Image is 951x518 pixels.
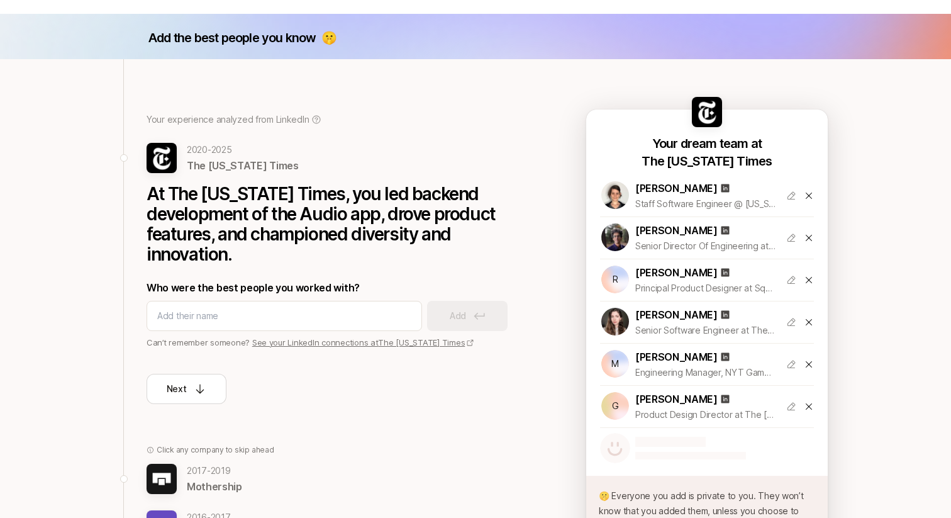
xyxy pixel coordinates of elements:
[692,97,722,127] img: 687a34b2_7ddc_43bc_9880_a22941ca4704.jpg
[147,112,309,127] p: Your experience analyzed from LinkedIn
[147,279,524,296] p: Who were the best people you worked with?
[635,407,776,422] p: Product Design Director at The [US_STATE] Times
[167,381,187,397] p: Next
[635,365,776,380] p: Engineering Manager, NYT Games - New Products
[635,307,718,323] p: [PERSON_NAME]
[635,196,776,211] p: Staff Software Engineer @ [US_STATE] Times | Full-Stack Development for Publishing CMS
[635,323,776,338] p: Senior Software Engineer at The [US_STATE] Times
[635,349,718,365] p: [PERSON_NAME]
[252,337,475,347] a: See your LinkedIn connections atThe [US_STATE] Times
[157,444,274,456] p: Click any company to skip ahead
[635,180,718,196] p: [PERSON_NAME]
[612,398,619,414] p: G
[321,29,336,47] p: 🤫
[635,391,718,407] p: [PERSON_NAME]
[157,308,411,324] input: Add their name
[635,264,718,281] p: [PERSON_NAME]
[613,272,618,287] p: R
[635,281,776,296] p: Principal Product Designer at Square
[147,143,177,173] img: 687a34b2_7ddc_43bc_9880_a22941ca4704.jpg
[635,222,718,239] p: [PERSON_NAME]
[635,239,776,254] p: Senior Director Of Engineering at The [US_STATE] Times
[642,152,772,170] p: The [US_STATE] Times
[147,464,177,494] img: f49a64d5_5180_4922_b2e7_b7ad37dd78a7.jpg
[601,181,629,209] img: 1700507811896
[147,374,226,404] button: Next
[187,463,242,478] p: 2017 - 2019
[148,29,316,47] p: Add the best people you know
[147,184,524,264] p: At The [US_STATE] Times, you led backend development of the Audio app, drove product features, an...
[601,223,629,251] img: 1638472731475
[652,135,762,152] p: Your dream team at
[187,142,299,157] p: 2020 - 2025
[600,433,630,463] img: default-avatar.svg
[611,356,619,371] p: M
[187,157,299,174] p: The [US_STATE] Times
[601,308,629,335] img: 1637359284380
[147,336,524,349] p: Can’t remember someone?
[187,478,242,495] p: Mothership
